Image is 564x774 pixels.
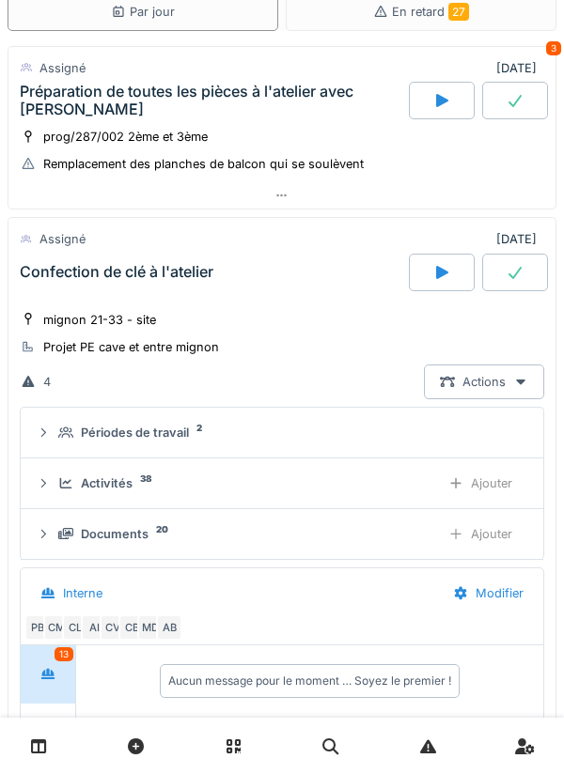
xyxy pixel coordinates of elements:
[81,424,189,441] div: Périodes de travail
[28,466,536,501] summary: Activités38Ajouter
[43,128,208,146] div: prog/287/002 2ème et 3ème
[100,614,126,641] div: CV
[43,155,364,173] div: Remplacement des planches de balcon qui se soulèvent
[111,3,175,21] div: Par jour
[39,59,86,77] div: Assigné
[81,525,149,543] div: Documents
[81,614,107,641] div: AI
[156,614,182,641] div: AB
[43,338,219,356] div: Projet PE cave et entre mignon
[546,41,561,55] div: 3
[55,647,73,661] div: 13
[24,614,51,641] div: PB
[437,576,540,611] div: Modifier
[28,517,536,551] summary: Documents20Ajouter
[496,59,544,77] div: [DATE]
[43,614,70,641] div: CM
[424,364,544,399] div: Actions
[81,474,133,492] div: Activités
[63,584,102,602] div: Interne
[137,614,164,641] div: MD
[118,614,145,641] div: CB
[28,415,536,450] summary: Périodes de travail2
[432,517,528,551] div: Ajouter
[62,614,88,641] div: CL
[39,230,86,248] div: Assigné
[20,263,213,281] div: Confection de clé à l'atelier
[448,3,469,21] span: 27
[43,373,51,391] div: 4
[20,83,405,118] div: Préparation de toutes les pièces à l'atelier avec [PERSON_NAME]
[432,466,528,501] div: Ajouter
[43,311,156,329] div: mignon 21-33 - site
[496,230,544,248] div: [DATE]
[168,673,451,689] div: Aucun message pour le moment … Soyez le premier !
[392,5,469,19] span: En retard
